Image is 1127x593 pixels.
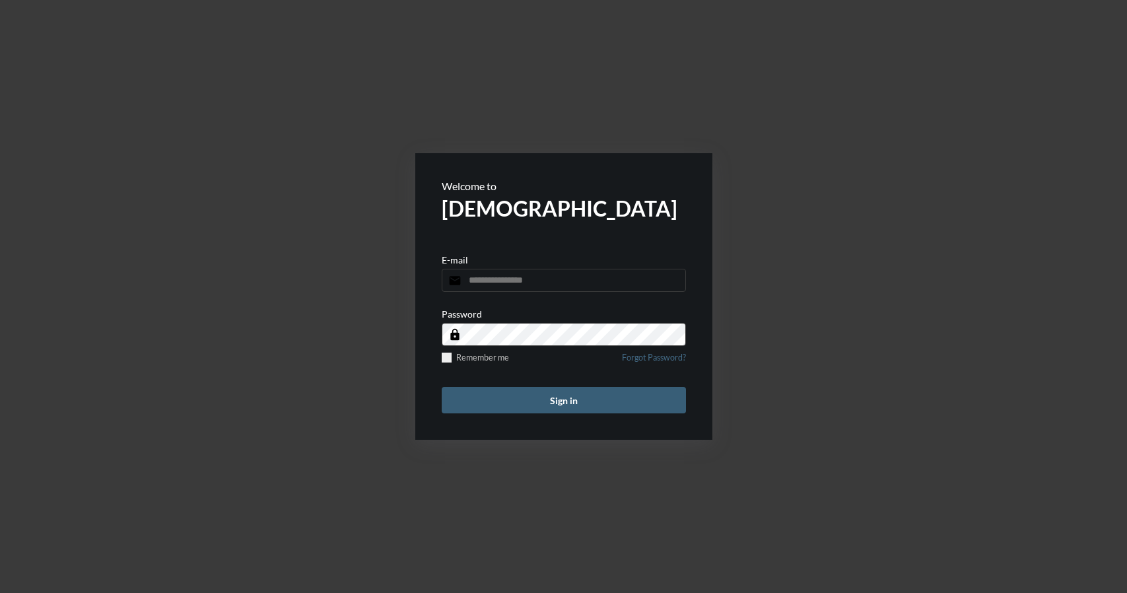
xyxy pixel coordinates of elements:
[442,195,686,221] h2: [DEMOGRAPHIC_DATA]
[442,180,686,192] p: Welcome to
[622,353,686,370] a: Forgot Password?
[442,387,686,413] button: Sign in
[442,308,482,320] p: Password
[442,353,509,363] label: Remember me
[442,254,468,265] p: E-mail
